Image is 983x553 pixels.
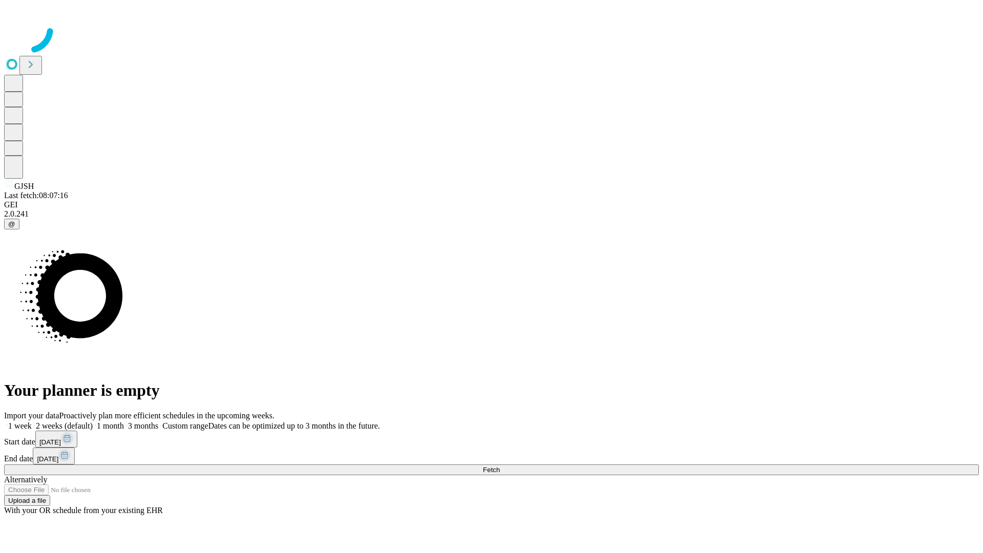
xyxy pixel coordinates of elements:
[97,421,124,430] span: 1 month
[59,411,274,420] span: Proactively plan more efficient schedules in the upcoming weeks.
[4,411,59,420] span: Import your data
[14,182,34,190] span: GJSH
[37,455,58,463] span: [DATE]
[4,431,979,448] div: Start date
[4,475,47,484] span: Alternatively
[4,464,979,475] button: Fetch
[4,495,50,506] button: Upload a file
[4,200,979,209] div: GEI
[208,421,380,430] span: Dates can be optimized up to 3 months in the future.
[4,191,68,200] span: Last fetch: 08:07:16
[4,381,979,400] h1: Your planner is empty
[4,209,979,219] div: 2.0.241
[36,421,93,430] span: 2 weeks (default)
[33,448,75,464] button: [DATE]
[35,431,77,448] button: [DATE]
[39,438,61,446] span: [DATE]
[4,219,19,229] button: @
[483,466,500,474] span: Fetch
[128,421,158,430] span: 3 months
[4,506,163,515] span: With your OR schedule from your existing EHR
[4,448,979,464] div: End date
[8,220,15,228] span: @
[162,421,208,430] span: Custom range
[8,421,32,430] span: 1 week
